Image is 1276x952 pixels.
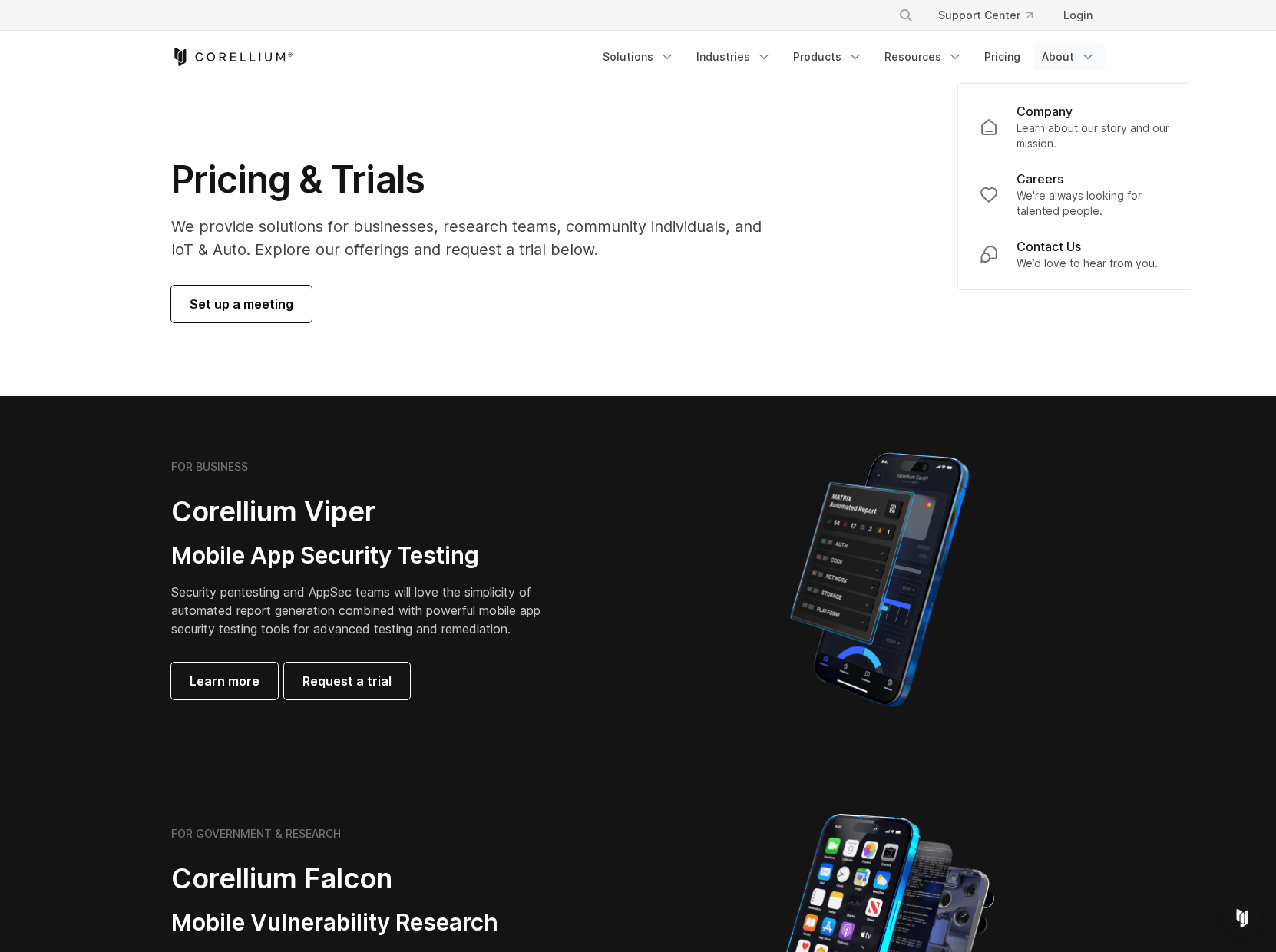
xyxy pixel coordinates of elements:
[190,672,259,690] span: Learn more
[1017,170,1063,188] p: Careers
[1224,900,1261,937] div: Open Intercom Messenger
[171,541,564,570] h3: Mobile App Security Testing
[967,160,1182,228] a: Careers We're always looking for talented people.
[171,861,601,896] h2: Corellium Falcon
[764,445,995,714] img: Corellium MATRIX automated report on iPhone showing app vulnerability test results across securit...
[302,672,392,690] span: Request a trial
[875,43,972,71] a: Resources
[171,215,783,261] p: We provide solutions for businesses, research teams, community individuals, and IoT & Auto. Explo...
[1017,188,1170,219] p: We're always looking for talented people.
[171,48,293,66] a: Corellium Home
[171,494,564,529] h2: Corellium Viper
[171,583,564,638] p: Security pentesting and AppSec teams will love the simplicity of automated report generation comb...
[593,43,684,71] a: Solutions
[1017,121,1170,151] p: Learn about our story and our mission.
[190,295,293,313] span: Set up a meeting
[967,228,1182,280] a: Contact Us We’d love to hear from you.
[1017,256,1158,271] p: We’d love to hear from you.
[967,93,1182,160] a: Company Learn about our story and our mission.
[1051,2,1105,29] a: Login
[1017,102,1073,121] p: Company
[284,663,410,699] a: Request a trial
[593,43,1105,71] div: Navigation Menu
[975,43,1030,71] a: Pricing
[926,2,1045,29] a: Support Center
[892,2,920,29] button: Search
[1033,43,1105,71] a: About
[784,43,872,71] a: Products
[171,827,341,841] h6: FOR GOVERNMENT & RESEARCH
[1017,237,1081,256] p: Contact Us
[880,2,1105,29] div: Navigation Menu
[171,460,248,474] h6: FOR BUSINESS
[171,908,601,937] h3: Mobile Vulnerability Research
[687,43,781,71] a: Industries
[171,286,312,322] a: Set up a meeting
[171,663,278,699] a: Learn more
[171,157,783,203] h1: Pricing & Trials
